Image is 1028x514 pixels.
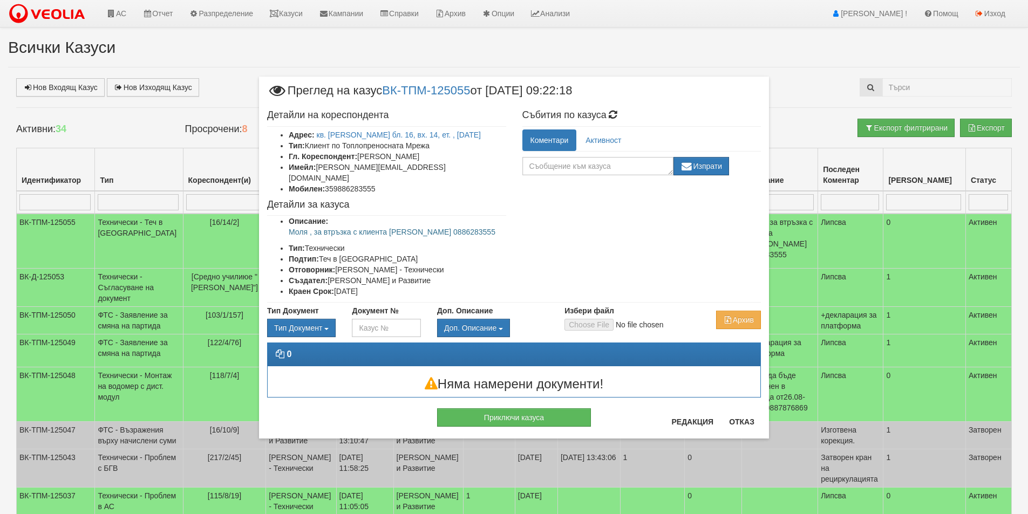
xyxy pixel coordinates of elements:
[716,311,761,329] button: Архив
[267,110,506,121] h4: Детайли на кореспондента
[577,129,629,151] a: Активност
[289,162,506,183] li: [PERSON_NAME][EMAIL_ADDRESS][DOMAIN_NAME]
[522,129,577,151] a: Коментари
[289,227,506,237] p: Моля , за втръзка с клиента [PERSON_NAME] 0886283555
[437,319,510,337] button: Доп. Описание
[352,319,420,337] input: Казус №
[382,83,470,97] a: ВК-ТПМ-125055
[289,140,506,151] li: Клиент по Топлопреносната Мрежа
[289,243,506,253] li: Технически
[289,253,506,264] li: Теч в [GEOGRAPHIC_DATA]
[267,319,336,337] div: Двоен клик, за изчистване на избраната стойност.
[289,255,319,263] b: Подтип:
[267,200,506,210] h4: Детайли за казуса
[268,377,760,391] h3: Няма намерени документи!
[289,275,506,286] li: [PERSON_NAME] и Развитие
[444,324,496,332] span: Доп. Описание
[673,157,730,175] button: Изпрати
[267,319,336,337] button: Тип Документ
[289,184,325,193] b: Мобилен:
[289,244,305,252] b: Тип:
[267,85,572,105] span: Преглед на казус от [DATE] 09:22:18
[289,217,328,225] b: Описание:
[289,264,506,275] li: [PERSON_NAME] - Технически
[287,349,291,359] strong: 0
[289,183,506,194] li: 359886283555
[564,305,614,316] label: Избери файл
[289,131,315,139] b: Адрес:
[289,286,506,297] li: [DATE]
[289,141,305,150] b: Тип:
[437,319,548,337] div: Двоен клик, за изчистване на избраната стойност.
[267,305,319,316] label: Тип Документ
[289,152,357,161] b: Гл. Кореспондент:
[289,163,316,172] b: Имейл:
[289,287,334,296] b: Краен Срок:
[317,131,481,139] a: кв. [PERSON_NAME] бл. 16, вх. 14, ет. , [DATE]
[289,276,328,285] b: Създател:
[437,408,591,427] button: Приключи казуса
[274,324,322,332] span: Тип Документ
[289,265,335,274] b: Отговорник:
[522,110,761,121] h4: Събития по казуса
[437,305,493,316] label: Доп. Описание
[352,305,398,316] label: Документ №
[289,151,506,162] li: [PERSON_NAME]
